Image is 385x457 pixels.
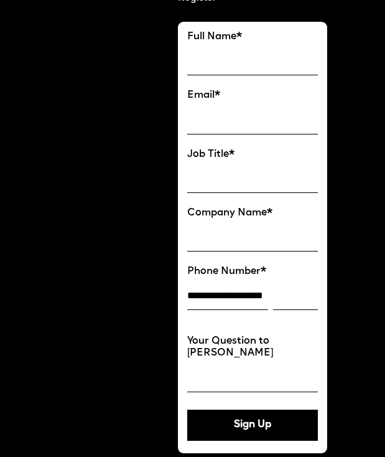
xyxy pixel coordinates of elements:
[187,90,318,101] label: Email
[187,149,318,161] label: Job Title
[187,31,318,43] label: Full Name
[187,266,318,278] label: Phone Number
[187,410,318,441] button: Sign Up
[187,336,318,359] label: Your Question to [PERSON_NAME]
[187,207,318,219] label: Company Name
